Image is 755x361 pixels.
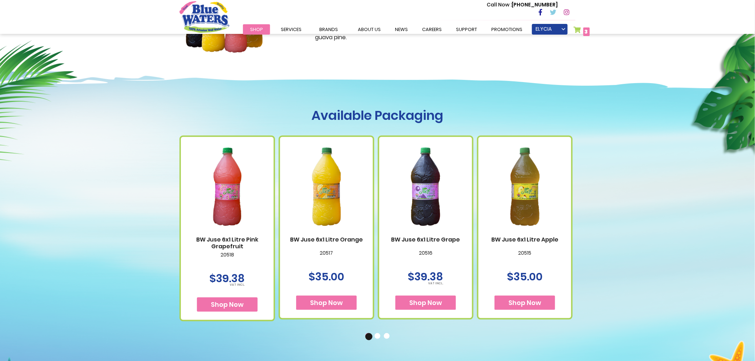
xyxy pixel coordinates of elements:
[574,26,590,37] a: 3
[310,298,343,307] span: Shop Now
[179,1,229,32] a: store logo
[210,271,245,286] span: $39.38
[296,296,357,310] button: Shop Now
[287,236,366,243] a: BW Juse 6x1 Litre Orange
[449,24,484,35] a: support
[179,108,576,123] h1: Available Packaging
[386,138,465,236] img: BW Juse 6x1 Litre Grape
[386,250,465,265] p: 20516
[211,300,244,309] span: Shop Now
[375,333,382,340] button: 2 of 3
[486,250,564,265] p: 20515
[585,28,588,35] span: 3
[486,236,564,243] a: BW Juse 6x1 Litre Apple
[507,269,543,284] span: $35.00
[386,236,465,243] a: BW Juse 6x1 Litre Grape
[384,333,391,340] button: 3 of 3
[188,138,267,236] img: BW Juse 6x1 Litre Pink Grapefruit
[188,252,267,267] p: 20518
[487,1,512,8] span: Call Now :
[365,333,373,340] button: 1 of 3
[351,24,388,35] a: about us
[188,236,267,250] a: BW Juse 6x1 Litre Pink Grapefruit
[287,138,366,236] img: BW Juse 6x1 Litre Orange
[309,269,344,284] span: $35.00
[508,298,541,307] span: Shop Now
[395,296,456,310] button: Shop Now
[495,296,555,310] button: Shop Now
[287,250,366,265] p: 20517
[409,298,442,307] span: Shop Now
[486,138,564,236] img: BW Juse 6x1 Litre Apple
[281,26,302,33] span: Services
[484,24,529,35] a: Promotions
[388,24,415,35] a: News
[487,1,558,9] p: [PHONE_NUMBER]
[408,269,444,284] span: $39.38
[197,298,258,312] button: Shop Now
[532,24,568,35] a: ELYCIA PRICE
[415,24,449,35] a: careers
[319,26,338,33] span: Brands
[250,26,263,33] span: Shop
